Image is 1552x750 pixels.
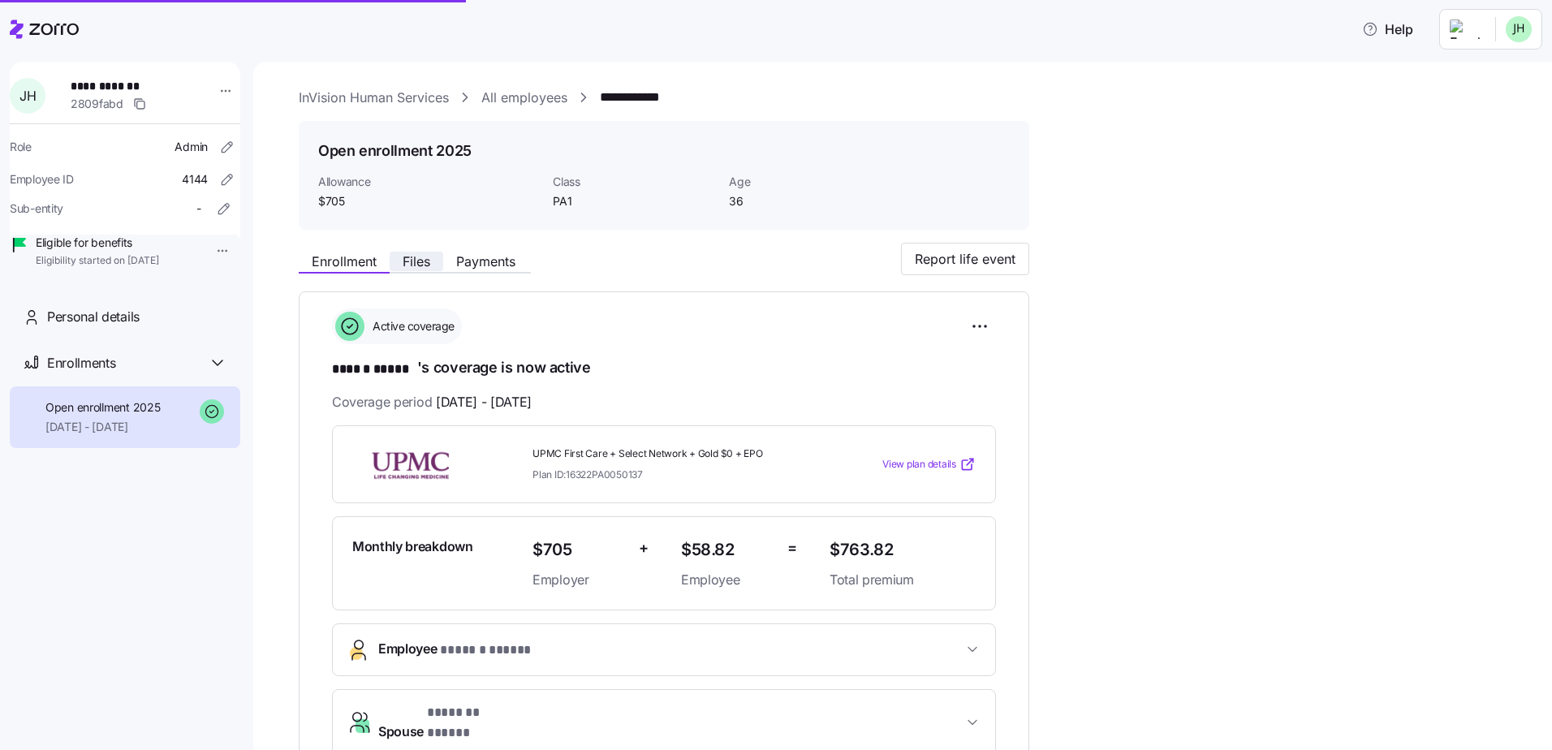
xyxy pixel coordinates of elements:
[729,174,892,190] span: Age
[436,392,532,412] span: [DATE] - [DATE]
[1349,13,1426,45] button: Help
[787,537,797,560] span: =
[532,537,626,563] span: $705
[1362,19,1413,39] span: Help
[45,419,160,435] span: [DATE] - [DATE]
[36,235,159,251] span: Eligible for benefits
[378,639,532,661] span: Employee
[175,139,208,155] span: Admin
[10,200,63,217] span: Sub-entity
[532,447,817,461] span: UPMC First Care + Select Network + Gold $0 + EPO
[352,446,469,483] img: UPMC
[47,307,140,327] span: Personal details
[10,139,32,155] span: Role
[318,140,472,161] h1: Open enrollment 2025
[553,174,716,190] span: Class
[882,457,956,472] span: View plan details
[47,353,115,373] span: Enrollments
[830,570,976,590] span: Total premium
[1450,19,1482,39] img: Employer logo
[901,243,1029,275] button: Report life event
[1506,16,1532,42] img: 1825ce3275ace5e53e564ba0ab736d9c
[532,468,643,481] span: Plan ID: 16322PA0050137
[318,174,540,190] span: Allowance
[681,570,774,590] span: Employee
[299,88,449,108] a: InVision Human Services
[729,193,892,209] span: 36
[915,249,1015,269] span: Report life event
[196,200,201,217] span: -
[532,570,626,590] span: Employer
[332,357,996,380] h1: 's coverage is now active
[553,193,716,209] span: PA1
[882,456,976,472] a: View plan details
[312,255,377,268] span: Enrollment
[10,171,74,187] span: Employee ID
[639,537,649,560] span: +
[830,537,976,563] span: $763.82
[481,88,567,108] a: All employees
[182,171,208,187] span: 4144
[71,96,123,112] span: 2809fabd
[403,255,430,268] span: Files
[378,703,524,742] span: Spouse
[368,318,455,334] span: Active coverage
[681,537,774,563] span: $58.82
[36,254,159,268] span: Eligibility started on [DATE]
[332,392,532,412] span: Coverage period
[352,537,473,557] span: Monthly breakdown
[318,193,540,209] span: $705
[45,399,160,416] span: Open enrollment 2025
[456,255,515,268] span: Payments
[19,89,36,102] span: J H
